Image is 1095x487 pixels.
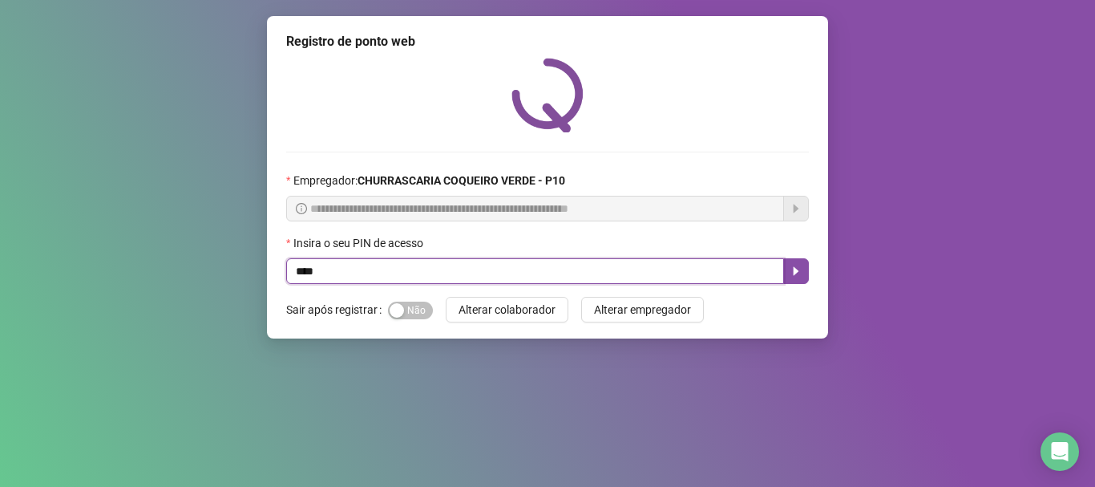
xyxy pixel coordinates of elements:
div: Open Intercom Messenger [1040,432,1079,471]
button: Alterar colaborador [446,297,568,323]
span: info-circle [296,203,307,214]
span: Alterar empregador [594,301,691,319]
button: Alterar empregador [581,297,704,323]
span: Empregador : [293,172,565,189]
label: Sair após registrar [286,297,388,323]
div: Registro de ponto web [286,32,809,51]
span: Alterar colaborador [459,301,556,319]
label: Insira o seu PIN de acesso [286,234,434,252]
img: QRPoint [511,58,584,132]
strong: CHURRASCARIA COQUEIRO VERDE - P10 [358,174,565,187]
span: caret-right [790,265,802,278]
